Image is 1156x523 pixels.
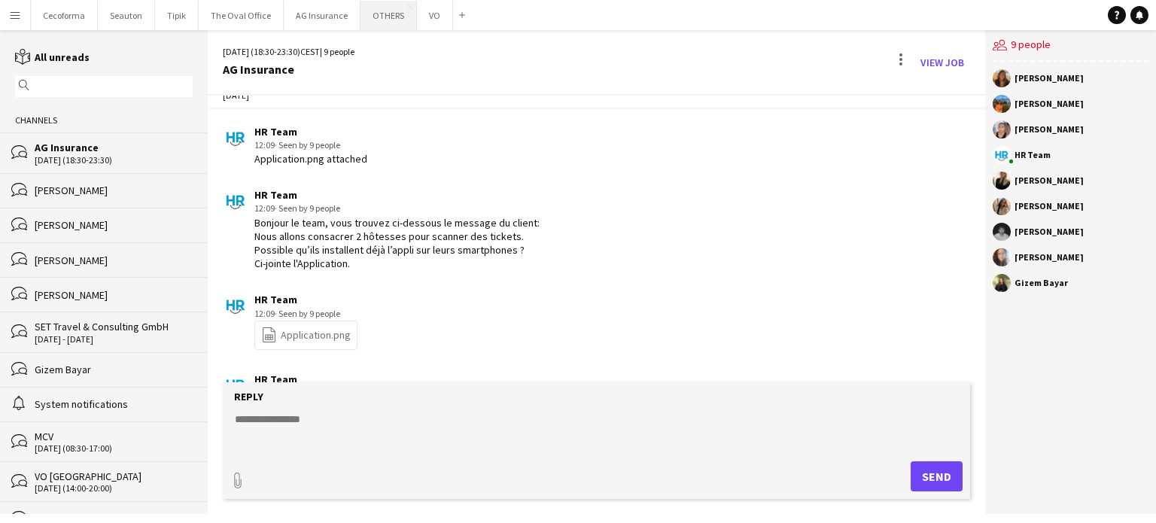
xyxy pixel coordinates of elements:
[275,139,340,151] span: · Seen by 9 people
[254,138,367,152] div: 12:09
[35,141,193,154] div: AG Insurance
[98,1,155,30] button: Seauton
[911,461,963,491] button: Send
[15,50,90,64] a: All unreads
[35,470,193,483] div: VO [GEOGRAPHIC_DATA]
[31,1,98,30] button: Cecoforma
[35,184,193,197] div: [PERSON_NAME]
[300,46,320,57] span: CEST
[254,372,620,386] div: HR Team
[234,390,263,403] label: Reply
[1015,202,1084,211] div: [PERSON_NAME]
[35,288,193,302] div: [PERSON_NAME]
[254,188,540,202] div: HR Team
[35,218,193,232] div: [PERSON_NAME]
[254,216,540,271] div: Bonjour le team, vous trouvez ci-dessous le message du client: Nous allons consacrer 2 hôtesses p...
[35,430,193,443] div: MCV
[1015,278,1068,287] div: Gizem Bayar
[35,155,193,166] div: [DATE] (18:30-23:30)
[1015,176,1084,185] div: [PERSON_NAME]
[35,443,193,454] div: [DATE] (08:30-17:00)
[35,483,193,494] div: [DATE] (14:00-20:00)
[208,83,985,108] div: [DATE]
[35,334,193,345] div: [DATE] - [DATE]
[1015,99,1084,108] div: [PERSON_NAME]
[254,293,357,306] div: HR Team
[914,50,970,74] a: View Job
[993,30,1148,62] div: 9 people
[360,1,417,30] button: OTHERS
[284,1,360,30] button: AG Insurance
[275,202,340,214] span: · Seen by 9 people
[35,363,193,376] div: Gizem Bayar
[1015,151,1051,160] div: HR Team
[1015,74,1084,83] div: [PERSON_NAME]
[417,1,453,30] button: VO
[1015,227,1084,236] div: [PERSON_NAME]
[35,397,193,411] div: System notifications
[1015,125,1084,134] div: [PERSON_NAME]
[155,1,199,30] button: Tipik
[1015,253,1084,262] div: [PERSON_NAME]
[35,320,193,333] div: SET Travel & Consulting GmbH
[275,308,340,319] span: · Seen by 9 people
[261,327,351,344] a: Application.png
[223,45,354,59] div: [DATE] (18:30-23:30) | 9 people
[254,202,540,215] div: 12:09
[35,254,193,267] div: [PERSON_NAME]
[223,62,354,76] div: AG Insurance
[254,307,357,321] div: 12:09
[254,125,367,138] div: HR Team
[254,152,367,166] div: Application.png attached
[199,1,284,30] button: The Oval Office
